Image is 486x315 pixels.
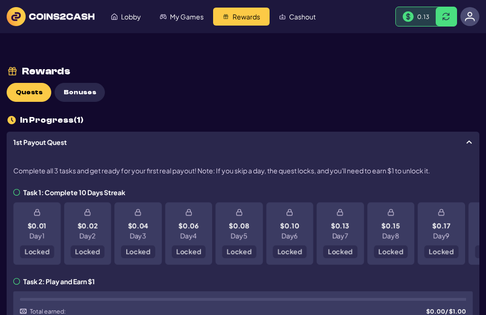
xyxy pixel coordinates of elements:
button: Locked [374,245,408,258]
p: $0.15 [382,222,400,229]
span: Locked [378,248,403,255]
p: $0.10 [280,222,299,229]
button: Bonuses [55,83,105,102]
span: Rewards [233,13,260,20]
span: Cashout [289,13,316,20]
img: logo text [7,7,94,26]
a: My Games [150,8,213,26]
span: Bonuses [64,89,96,97]
button: Locked [273,245,307,258]
span: 1st Payout Quest [13,139,465,145]
button: Locked [20,245,54,258]
a: Rewards [213,8,270,26]
p: Day 5 [231,232,247,239]
button: Locked [222,245,256,258]
p: $0.01 [28,222,47,229]
img: Lobby [111,13,118,20]
button: Locked [323,245,357,258]
span: Quests [16,89,43,97]
p: $0.02 [77,222,97,229]
p: Day 3 [130,232,146,239]
img: avatar [465,11,475,22]
span: My Games [170,13,204,20]
a: 1st Payout Quest [7,132,479,153]
p: Day 9 [433,232,449,239]
a: Cashout [270,8,325,26]
p: $0.08 [229,222,249,229]
h3: Task 2: Play and Earn $1 [13,278,95,285]
img: rewards [7,65,19,77]
div: $ 0.00 / $1.00 [426,307,466,315]
button: Quests [7,83,51,102]
span: Complete all 3 tasks and get ready for your first real payout! Note: If you skip a day, the quest... [13,166,430,176]
span: Locked [328,248,353,255]
button: Locked [172,245,206,258]
p: Total earned: [30,307,66,315]
span: Locked [227,248,252,255]
span: 0.13 [417,13,429,20]
span: Lobby [121,13,141,20]
div: Rewards [22,66,70,76]
img: icon [7,115,17,125]
span: Locked [75,248,100,255]
p: Day 2 [79,232,95,239]
img: Cashout [279,13,286,20]
h2: In Progress ( 1 ) [7,115,479,125]
p: Day 8 [383,232,399,239]
p: $0.06 [178,222,198,229]
h3: Task 1: Complete 10 Days Streak [13,189,125,196]
a: Lobby [102,8,150,26]
button: Locked [71,245,105,258]
p: Day 4 [180,232,197,239]
span: Locked [25,248,49,255]
span: Locked [277,248,302,255]
p: $0.04 [128,222,148,229]
p: Day 6 [281,232,298,239]
img: Money Bill [402,11,414,22]
p: Day 1 [29,232,44,239]
span: Locked [176,248,201,255]
img: My Games [160,13,167,20]
button: Locked [121,245,155,258]
p: Day 7 [332,232,348,239]
p: $0.17 [432,222,450,229]
button: Locked [424,245,458,258]
span: Locked [126,248,150,255]
p: $0.13 [331,222,349,229]
img: Rewards [223,13,229,20]
span: Locked [429,248,454,255]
